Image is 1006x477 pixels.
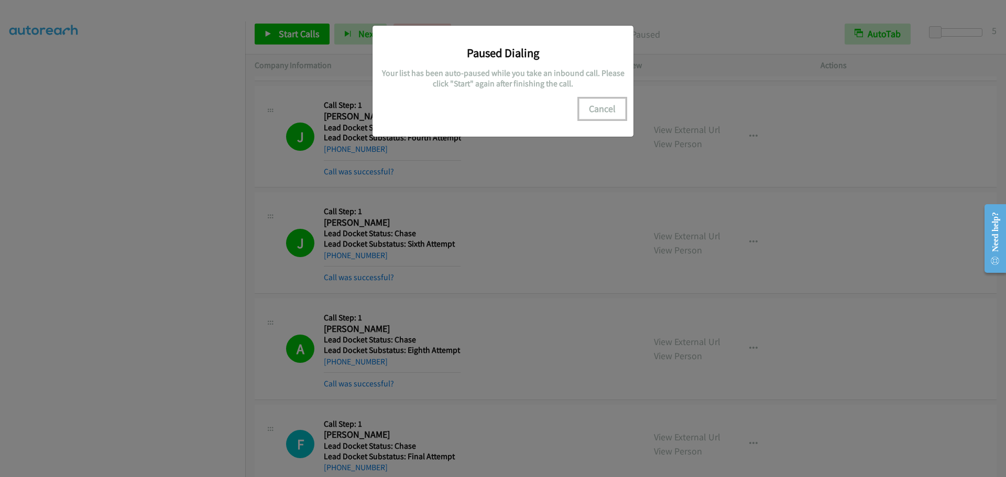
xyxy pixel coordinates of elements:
iframe: Resource Center [976,197,1006,280]
h5: Your list has been auto-paused while you take an inbound call. Please click "Start" again after f... [380,68,626,88]
h3: Paused Dialing [380,46,626,60]
button: Cancel [579,98,626,119]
